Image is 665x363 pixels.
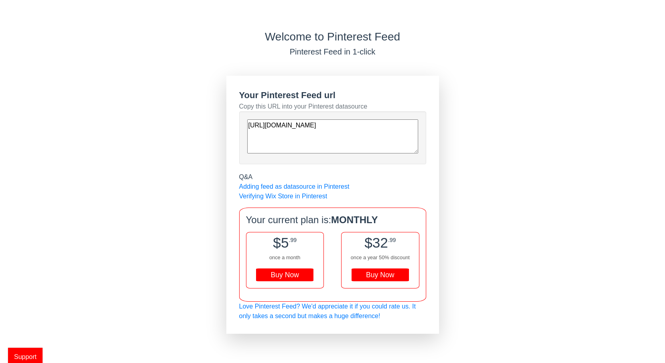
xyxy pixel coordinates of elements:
[331,214,378,225] b: MONTHLY
[256,268,313,281] div: Buy Now
[239,193,327,200] a: Verifying Wix Store in Pinterest
[364,235,388,250] span: $32
[289,237,297,243] span: .99
[388,237,396,243] span: .99
[246,214,419,226] h4: Your current plan is:
[239,89,426,102] div: Your Pinterest Feed url
[239,102,426,111] div: Copy this URL into your Pinterest datasource
[342,254,419,261] div: once a year 50% discount
[352,268,409,281] div: Buy Now
[239,303,416,319] a: Love Pinterest Feed? We'd appreciate it if you could rate us. It only takes a second but makes a ...
[246,254,323,261] div: once a month
[239,172,426,182] div: Q&A
[273,235,289,250] span: $5
[239,183,350,190] a: Adding feed as datasource in Pinterest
